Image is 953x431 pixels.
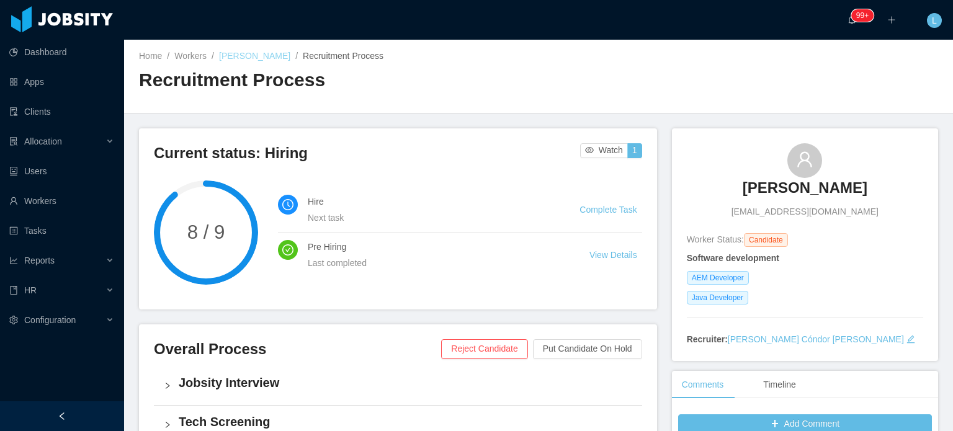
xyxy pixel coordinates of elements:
i: icon: check-circle [282,244,293,255]
span: Recruitment Process [303,51,383,61]
a: [PERSON_NAME] Cóndor [PERSON_NAME] [728,334,904,344]
i: icon: right [164,421,171,429]
span: / [212,51,214,61]
span: Allocation [24,136,62,146]
a: icon: pie-chartDashboard [9,40,114,64]
button: Reject Candidate [441,339,527,359]
button: 1 [627,143,642,158]
i: icon: right [164,382,171,389]
i: icon: solution [9,137,18,146]
h3: [PERSON_NAME] [743,178,867,198]
a: icon: auditClients [9,99,114,124]
h3: Overall Process [154,339,441,359]
i: icon: line-chart [9,256,18,265]
i: icon: book [9,286,18,295]
span: / [295,51,298,61]
sup: 1903 [851,9,874,22]
span: Worker Status: [687,234,744,244]
h3: Current status: Hiring [154,143,580,163]
a: icon: robotUsers [9,159,114,184]
div: Next task [308,211,550,224]
h4: Jobsity Interview [179,374,632,391]
span: Configuration [24,315,76,325]
i: icon: bell [848,16,856,24]
a: icon: profileTasks [9,218,114,243]
span: L [932,13,937,28]
div: Last completed [308,256,560,270]
a: icon: appstoreApps [9,69,114,94]
a: [PERSON_NAME] [743,178,867,205]
span: [EMAIL_ADDRESS][DOMAIN_NAME] [732,205,879,218]
a: View Details [589,250,637,260]
button: Put Candidate On Hold [533,339,642,359]
div: icon: rightJobsity Interview [154,367,642,405]
h4: Hire [308,195,550,208]
span: / [167,51,169,61]
a: Complete Task [579,205,637,215]
span: HR [24,285,37,295]
h4: Pre Hiring [308,240,560,254]
strong: Recruiter: [687,334,728,344]
h4: Tech Screening [179,413,632,430]
button: icon: eyeWatch [580,143,628,158]
i: icon: user [796,151,813,168]
div: Timeline [753,371,805,399]
strong: Software development [687,253,779,263]
i: icon: plus [887,16,896,24]
span: Reports [24,255,55,265]
i: icon: clock-circle [282,199,293,210]
a: icon: userWorkers [9,189,114,213]
h2: Recruitment Process [139,68,539,93]
div: Comments [672,371,734,399]
span: 8 / 9 [154,223,258,242]
i: icon: edit [906,335,915,344]
i: icon: setting [9,316,18,324]
a: Home [139,51,162,61]
span: AEM Developer [687,271,749,285]
span: Candidate [744,233,788,247]
a: Workers [174,51,207,61]
span: Java Developer [687,291,748,304]
a: [PERSON_NAME] [219,51,290,61]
